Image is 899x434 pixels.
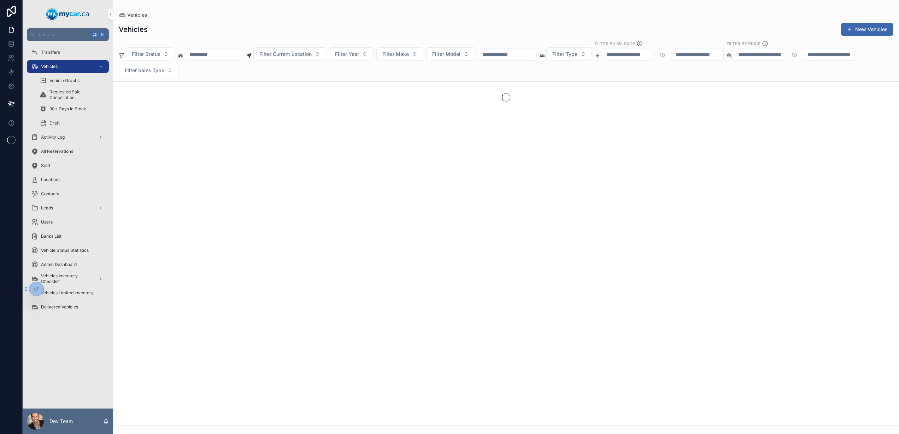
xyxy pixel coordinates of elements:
[49,120,60,126] span: Draft
[41,248,89,253] span: Vehicle Status Statistics
[119,64,179,77] button: Select Button
[41,149,73,154] span: All Reservations
[27,244,109,257] a: Vehicle Status Statistics
[792,50,797,59] p: to
[27,187,109,200] a: Contacts
[41,177,60,183] span: Locations
[552,51,577,58] span: Filter Type
[41,304,78,310] span: Delivered Vehicles
[253,47,326,61] button: Select Button
[41,262,77,267] span: Admin Dashboard
[41,64,58,69] span: Vehicles
[432,51,460,58] span: Filter Model
[35,117,109,129] a: Draft
[35,103,109,115] a: 90+ Days In Stock
[132,51,160,58] span: Filter Status
[426,47,475,61] button: Select Button
[841,23,893,36] button: New Vehicles
[119,11,147,18] a: Vehicles
[660,50,665,59] p: to
[125,67,164,74] span: Filter Sales Type
[49,78,80,83] span: Vehicle Graphs
[27,202,109,214] a: Leads
[49,89,102,100] span: Requested Sale Cancellation
[27,272,109,285] a: Vehicles Inventory Checklist
[27,159,109,172] a: Sold
[329,47,374,61] button: Select Button
[27,287,109,299] a: Vehicles Limited Inventory
[35,74,109,87] a: Vehicle Graphs
[38,32,88,37] span: Jump to...
[376,47,423,61] button: Select Button
[49,106,86,112] span: 90+ Days In Stock
[27,173,109,186] a: Locations
[27,145,109,158] a: All Reservations
[46,8,89,20] img: App logo
[27,46,109,59] a: Transfers
[100,32,105,37] span: K
[727,40,760,47] label: FILTER BY PRICE
[382,51,409,58] span: Filter Make
[41,290,94,296] span: Vehicles Limited Inventory
[127,11,147,18] span: Vehicles
[546,47,592,61] button: Select Button
[27,28,109,41] button: Jump to...K
[119,24,148,34] h1: Vehicles
[49,418,73,425] p: Dev Team
[41,219,53,225] span: Users
[23,41,113,323] div: scrollable content
[27,60,109,73] a: Vehicles
[27,131,109,144] a: Activity Log
[41,233,61,239] span: Banks List
[41,205,53,211] span: Leads
[41,273,93,284] span: Vehicles Inventory Checklist
[259,51,312,58] span: Filter Current Location
[41,134,65,140] span: Activity Log
[27,301,109,313] a: Delivered Vehicles
[335,51,359,58] span: Filter Year
[27,230,109,243] a: Banks List
[27,216,109,228] a: Users
[41,163,50,168] span: Sold
[27,258,109,271] a: Admin Dashboard
[126,47,175,61] button: Select Button
[35,88,109,101] a: Requested Sale Cancellation
[41,191,59,197] span: Contacts
[595,40,635,47] label: Filter By Mileage
[41,50,60,55] span: Transfers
